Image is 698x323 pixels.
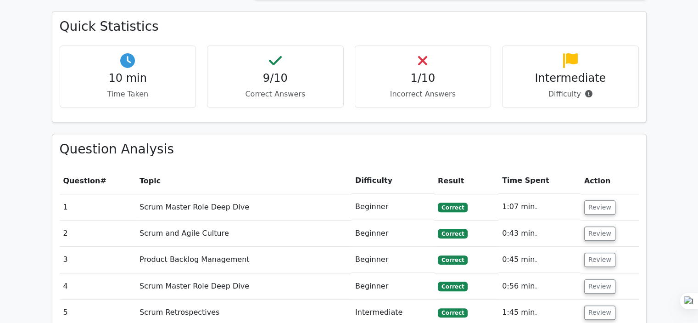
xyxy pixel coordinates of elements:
[60,19,639,34] h3: Quick Statistics
[352,273,434,300] td: Beginner
[363,72,484,85] h4: 1/10
[498,194,581,220] td: 1:07 min.
[136,273,352,300] td: Scrum Master Role Deep Dive
[352,221,434,247] td: Beginner
[434,168,498,194] th: Result
[584,279,615,294] button: Review
[60,168,136,194] th: #
[60,273,136,300] td: 4
[215,72,336,85] h4: 9/10
[136,247,352,273] td: Product Backlog Management
[498,273,581,300] td: 0:56 min.
[584,227,615,241] button: Review
[363,89,484,100] p: Incorrect Answers
[67,89,189,100] p: Time Taken
[581,168,639,194] th: Action
[510,72,631,85] h4: Intermediate
[63,176,101,185] span: Question
[498,168,581,194] th: Time Spent
[352,247,434,273] td: Beginner
[136,194,352,220] td: Scrum Master Role Deep Dive
[510,89,631,100] p: Difficulty
[60,247,136,273] td: 3
[438,203,468,212] span: Correct
[438,282,468,291] span: Correct
[498,221,581,247] td: 0:43 min.
[215,89,336,100] p: Correct Answers
[60,221,136,247] td: 2
[498,247,581,273] td: 0:45 min.
[67,72,189,85] h4: 10 min
[136,168,352,194] th: Topic
[438,255,468,265] span: Correct
[438,308,468,317] span: Correct
[60,142,639,157] h3: Question Analysis
[438,229,468,238] span: Correct
[584,306,615,320] button: Review
[584,253,615,267] button: Review
[60,194,136,220] td: 1
[584,200,615,215] button: Review
[352,168,434,194] th: Difficulty
[136,221,352,247] td: Scrum and Agile Culture
[352,194,434,220] td: Beginner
